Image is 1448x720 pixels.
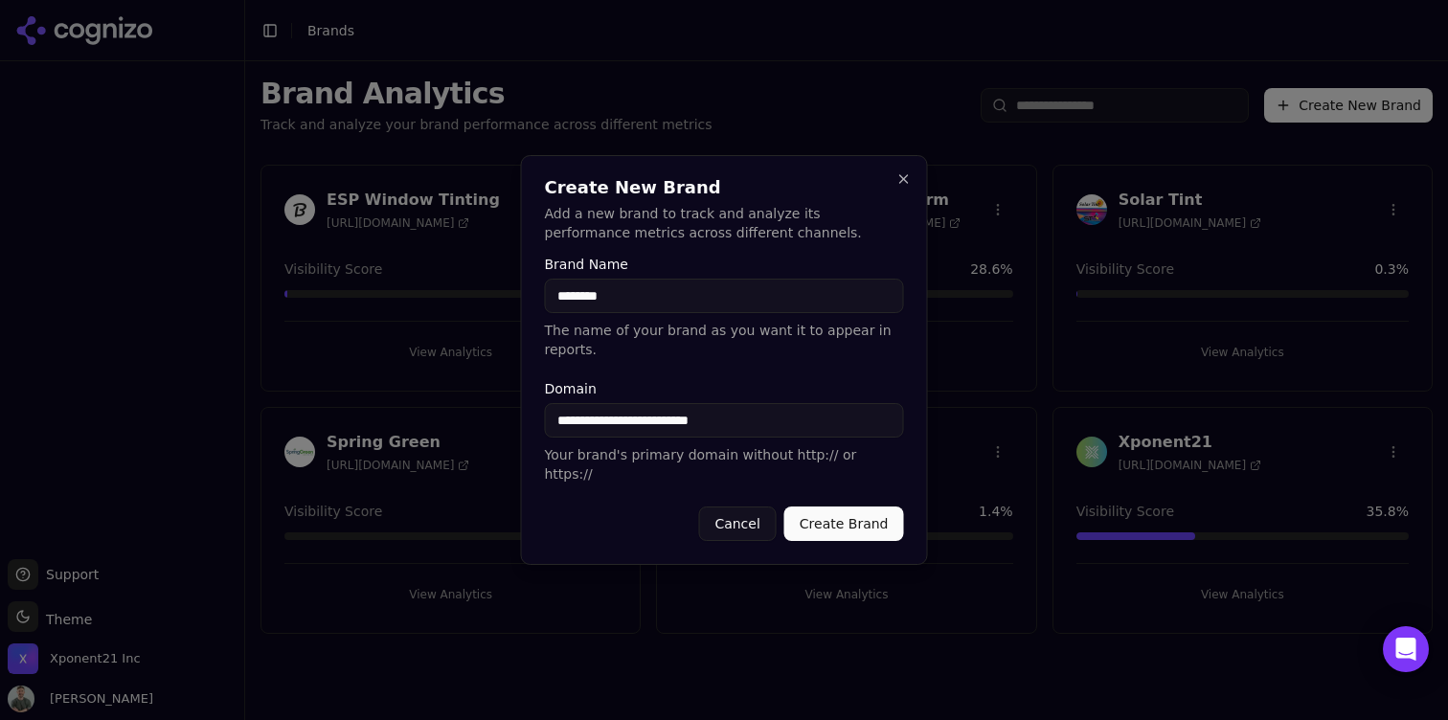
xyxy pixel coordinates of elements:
h2: Create New Brand [545,179,904,196]
button: Create Brand [784,506,904,541]
p: Add a new brand to track and analyze its performance metrics across different channels. [545,204,904,242]
p: Your brand's primary domain without http:// or https:// [545,445,904,484]
p: The name of your brand as you want it to appear in reports. [545,321,904,359]
label: Brand Name [545,258,904,271]
button: Cancel [698,506,776,541]
label: Domain [545,382,904,395]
